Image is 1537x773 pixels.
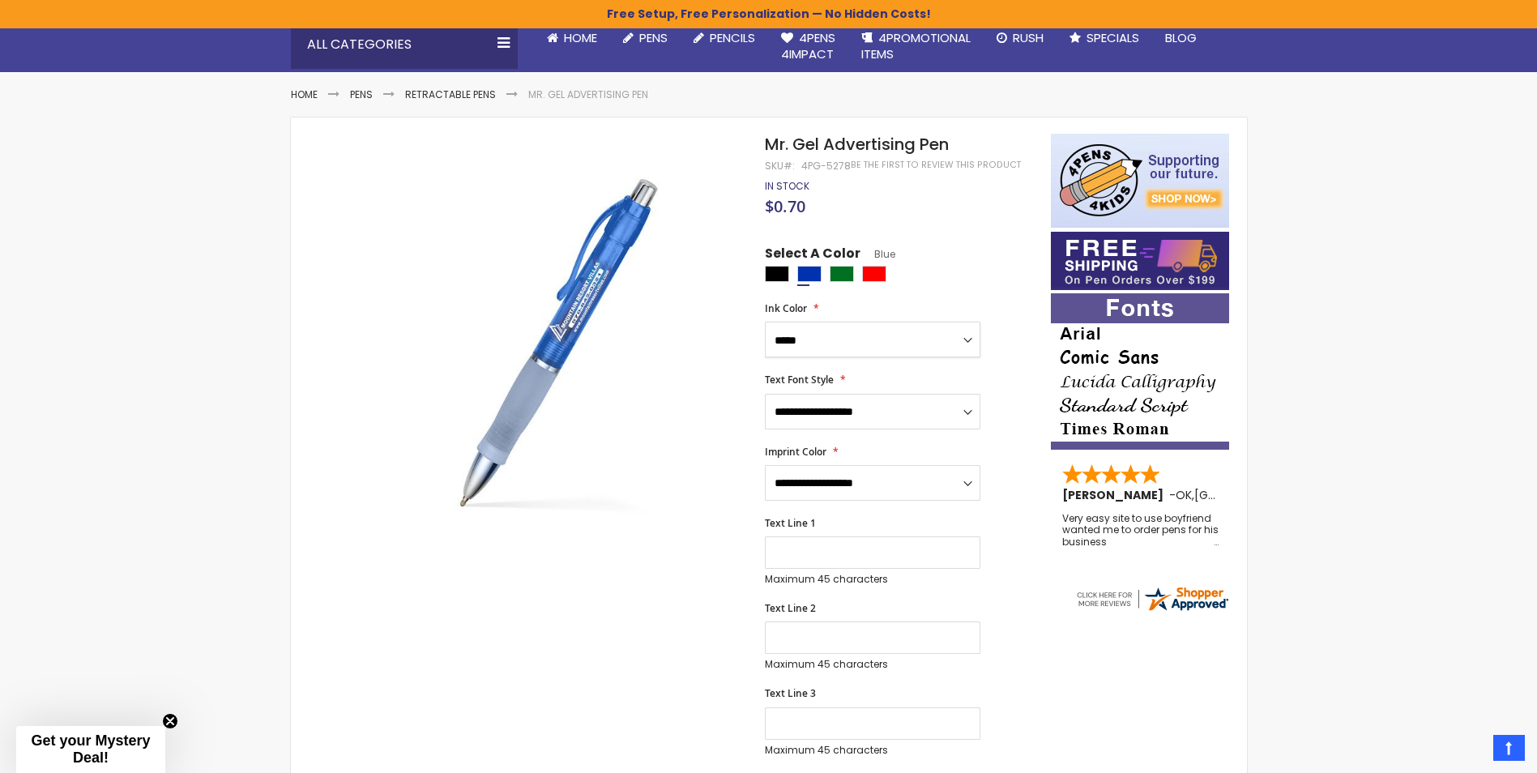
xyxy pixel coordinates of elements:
[1074,584,1230,613] img: 4pens.com widget logo
[984,20,1057,56] a: Rush
[765,133,949,156] span: Mr. Gel Advertising Pen
[765,266,789,282] div: Black
[765,686,816,700] span: Text Line 3
[1057,20,1152,56] a: Specials
[1074,603,1230,617] a: 4pens.com certificate URL
[16,726,165,773] div: Get your Mystery Deal!Close teaser
[1165,29,1197,46] span: Blog
[765,179,809,193] span: In stock
[162,713,178,729] button: Close teaser
[765,658,980,671] p: Maximum 45 characters
[291,88,318,101] a: Home
[797,266,822,282] div: Blue
[801,160,851,173] div: 4PG-5278
[639,29,668,46] span: Pens
[765,516,816,530] span: Text Line 1
[768,20,848,73] a: 4Pens4impact
[1051,293,1229,450] img: font-personalization-examples
[765,445,826,459] span: Imprint Color
[848,20,984,73] a: 4PROMOTIONALITEMS
[1152,20,1210,56] a: Blog
[1051,232,1229,290] img: Free shipping on orders over $199
[291,20,518,69] div: All Categories
[528,88,648,101] li: Mr. Gel Advertising Pen
[681,20,768,56] a: Pencils
[564,29,597,46] span: Home
[860,247,895,261] span: Blue
[350,88,373,101] a: Pens
[765,601,816,615] span: Text Line 2
[781,29,835,62] span: 4Pens 4impact
[1194,487,1313,503] span: [GEOGRAPHIC_DATA]
[1169,487,1313,503] span: - ,
[374,157,744,527] img: mr-gel-advertising-pens-blue_1.jpg
[610,20,681,56] a: Pens
[765,373,834,386] span: Text Font Style
[1087,29,1139,46] span: Specials
[1051,134,1229,228] img: 4pens 4 kids
[765,744,980,757] p: Maximum 45 characters
[862,266,886,282] div: Red
[765,573,980,586] p: Maximum 45 characters
[851,159,1021,171] a: Be the first to review this product
[765,159,795,173] strong: SKU
[830,266,854,282] div: Green
[1176,487,1192,503] span: OK
[31,732,150,766] span: Get your Mystery Deal!
[710,29,755,46] span: Pencils
[1062,513,1219,548] div: Very easy site to use boyfriend wanted me to order pens for his business
[861,29,971,62] span: 4PROMOTIONAL ITEMS
[534,20,610,56] a: Home
[765,301,807,315] span: Ink Color
[765,245,860,267] span: Select A Color
[765,180,809,193] div: Availability
[1013,29,1044,46] span: Rush
[405,88,496,101] a: Retractable Pens
[765,195,805,217] span: $0.70
[1062,487,1169,503] span: [PERSON_NAME]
